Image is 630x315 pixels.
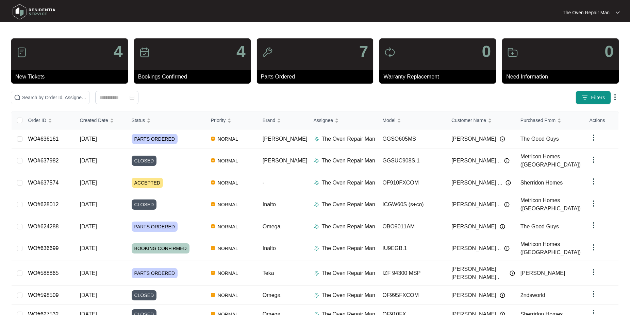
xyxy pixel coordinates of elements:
[80,292,97,298] span: [DATE]
[314,246,319,251] img: Assigner Icon
[236,43,246,60] p: 4
[504,202,510,207] img: Info icon
[215,291,241,299] span: NORMAL
[314,158,319,163] img: Assigner Icon
[80,117,108,124] span: Created Date
[28,180,59,186] a: WO#637574
[377,148,446,173] td: GGSUC908S.1
[211,271,215,275] img: Vercel Logo
[80,180,97,186] span: [DATE]
[215,200,241,209] span: NORMAL
[138,73,251,81] p: Bookings Confirmed
[211,117,226,124] span: Priority
[211,137,215,141] img: Vercel Logo
[74,111,126,129] th: Created Date
[261,73,374,81] p: Parts Ordered
[500,136,505,142] img: Info icon
[322,244,375,252] p: The Oven Repair Man
[584,111,618,129] th: Actions
[520,224,559,229] span: The Good Guys
[15,73,128,81] p: New Tickets
[616,11,620,14] img: dropdown arrow
[590,156,598,164] img: dropdown arrow
[215,269,241,277] span: NORMAL
[132,243,189,253] span: BOOKING CONFIRMED
[263,292,280,298] span: Omega
[28,158,59,163] a: WO#637982
[80,224,97,229] span: [DATE]
[132,117,145,124] span: Status
[211,293,215,297] img: Vercel Logo
[377,261,446,286] td: IZF 94300 MSP
[28,245,59,251] a: WO#636699
[322,269,375,277] p: The Oven Repair Man
[22,111,74,129] th: Order ID
[563,9,610,16] p: The Oven Repair Man
[591,94,605,101] span: Filters
[28,117,46,124] span: Order ID
[520,154,581,168] span: Metricon Homes ([GEOGRAPHIC_DATA])
[446,111,515,129] th: Customer Name
[377,286,446,305] td: OF995FXCOM
[215,179,241,187] span: NORMAL
[504,158,510,163] img: Info icon
[590,290,598,298] img: dropdown arrow
[132,134,178,144] span: PARTS ORDERED
[520,117,556,124] span: Purchased From
[263,180,264,186] span: -
[28,270,59,276] a: WO#588865
[377,217,446,236] td: OBO9011AM
[520,241,581,255] span: Metricon Homes ([GEOGRAPHIC_DATA])
[28,136,59,142] a: WO#636161
[506,73,619,81] p: Need Information
[520,136,559,142] span: The Good Guys
[215,135,241,143] span: NORMAL
[576,91,611,104] button: filter iconFilters
[16,47,27,58] img: icon
[451,291,496,299] span: [PERSON_NAME]
[308,111,377,129] th: Assignee
[263,224,280,229] span: Omega
[500,293,505,298] img: Info icon
[590,268,598,276] img: dropdown arrow
[80,136,97,142] span: [DATE]
[500,224,505,229] img: Info icon
[14,94,21,101] img: search-icon
[451,135,496,143] span: [PERSON_NAME]
[314,202,319,207] img: Assigner Icon
[451,265,506,281] span: [PERSON_NAME] [PERSON_NAME]..
[322,157,375,165] p: The Oven Repair Man
[314,117,333,124] span: Assignee
[211,224,215,228] img: Vercel Logo
[205,111,257,129] th: Priority
[322,135,375,143] p: The Oven Repair Man
[80,270,97,276] span: [DATE]
[515,111,584,129] th: Purchased From
[80,158,97,163] span: [DATE]
[314,136,319,142] img: Assigner Icon
[263,117,275,124] span: Brand
[377,129,446,148] td: GGSO605MS
[322,200,375,209] p: The Oven Repair Man
[215,157,241,165] span: NORMAL
[520,197,581,211] span: Metricon Homes ([GEOGRAPHIC_DATA])
[263,158,308,163] span: [PERSON_NAME]
[590,199,598,208] img: dropdown arrow
[590,221,598,229] img: dropdown arrow
[451,117,486,124] span: Customer Name
[384,47,395,58] img: icon
[211,246,215,250] img: Vercel Logo
[451,179,502,187] span: [PERSON_NAME] ...
[132,222,178,232] span: PARTS ORDERED
[211,158,215,162] img: Vercel Logo
[520,270,565,276] span: [PERSON_NAME]
[139,47,150,58] img: icon
[377,236,446,261] td: IU9EGB.1
[114,43,123,60] p: 4
[322,291,375,299] p: The Oven Repair Man
[10,2,58,22] img: residentia service logo
[590,177,598,186] img: dropdown arrow
[132,178,163,188] span: ACCEPTED
[314,293,319,298] img: Assigner Icon
[132,199,157,210] span: CLOSED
